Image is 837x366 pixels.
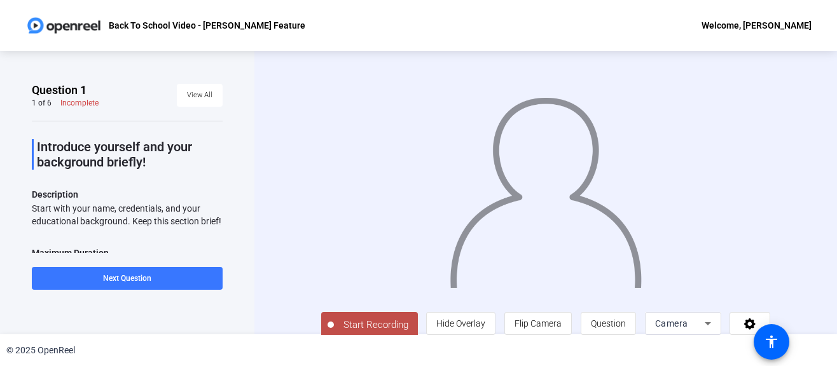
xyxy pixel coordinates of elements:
[37,139,223,170] p: Introduce yourself and your background briefly!
[103,274,151,283] span: Next Question
[702,18,812,33] div: Welcome, [PERSON_NAME]
[321,312,418,337] button: Start Recording
[448,85,643,287] img: overlay
[32,83,86,98] span: Question 1
[109,18,305,33] p: Back To School Video - [PERSON_NAME] Feature
[655,318,688,329] span: Camera
[764,334,779,349] mat-icon: accessibility
[32,267,223,290] button: Next Question
[581,312,636,335] button: Question
[334,318,418,332] span: Start Recording
[6,344,75,357] div: © 2025 OpenReel
[187,86,212,105] span: View All
[32,202,223,227] div: Start with your name, credentials, and your educational background. Keep this section brief!
[591,318,626,329] span: Question
[515,318,562,329] span: Flip Camera
[32,187,223,202] p: Description
[504,312,572,335] button: Flip Camera
[436,318,485,329] span: Hide Overlay
[32,245,109,261] div: Maximum Duration
[426,312,495,335] button: Hide Overlay
[60,98,99,108] div: Incomplete
[177,84,223,107] button: View All
[25,13,102,38] img: OpenReel logo
[32,98,52,108] div: 1 of 6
